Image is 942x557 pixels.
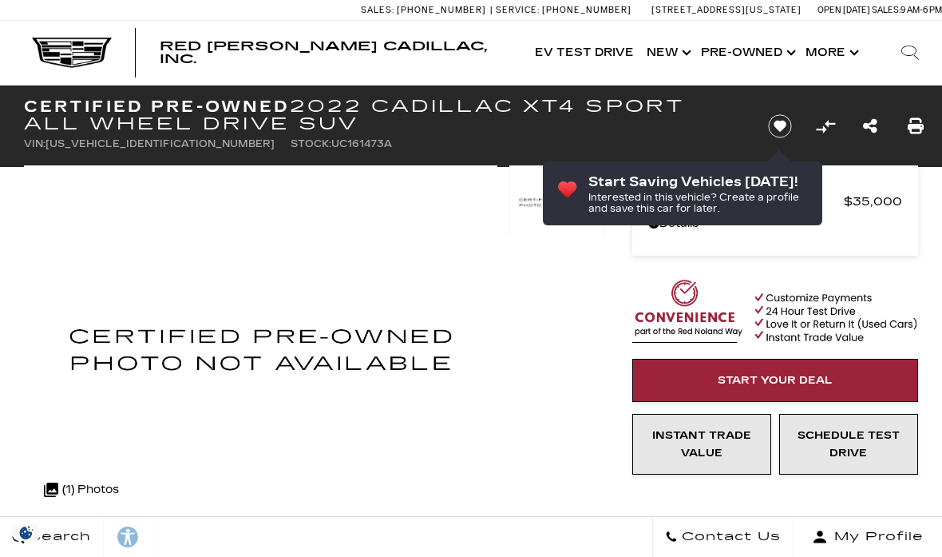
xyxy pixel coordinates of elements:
[632,414,771,475] a: Instant Trade Value
[509,165,604,239] img: Certified Used 2022 Galactic Grey Metallic Cadillac Sport image 1
[24,138,46,149] span: VIN:
[8,524,45,541] section: Click to Open Cookie Consent Modal
[695,21,799,85] a: Pre-Owned
[762,113,798,139] button: Save vehicle
[779,414,918,475] a: Schedule Test Drive
[798,429,900,460] span: Schedule Test Drive
[632,359,918,402] a: Start Your Deal
[490,6,635,14] a: Service: [PHONE_NUMBER]
[160,40,513,66] a: Red [PERSON_NAME] Cadillac, Inc.
[794,517,942,557] button: Open user profile menu
[844,190,902,213] span: $35,000
[24,165,497,531] img: Certified Used 2022 Galactic Grey Metallic Cadillac Sport image 1
[528,21,640,85] a: EV Test Drive
[678,526,781,548] span: Contact Us
[542,5,631,15] span: [PHONE_NUMBER]
[25,526,91,548] span: Search
[799,21,862,85] button: More
[46,138,275,149] span: [US_VEHICLE_IDENTIFICATION_NUMBER]
[291,138,331,149] span: Stock:
[361,5,394,15] span: Sales:
[160,38,487,66] span: Red [PERSON_NAME] Cadillac, Inc.
[648,190,844,213] span: Red [PERSON_NAME]
[648,213,902,235] a: Details
[813,114,837,138] button: Compare Vehicle
[651,5,801,15] a: [STREET_ADDRESS][US_STATE]
[331,138,392,149] span: UC161473A
[640,21,695,85] a: New
[648,190,902,213] a: Red [PERSON_NAME] $35,000
[361,6,490,14] a: Sales: [PHONE_NUMBER]
[652,429,751,460] span: Instant Trade Value
[863,115,877,137] a: Share this Certified Pre-Owned 2022 Cadillac XT4 Sport All Wheel Drive SUV
[908,115,924,137] a: Print this Certified Pre-Owned 2022 Cadillac XT4 Sport All Wheel Drive SUV
[24,97,290,116] strong: Certified Pre-Owned
[652,517,794,557] a: Contact Us
[496,5,540,15] span: Service:
[718,374,833,387] span: Start Your Deal
[24,97,742,133] h1: 2022 Cadillac XT4 Sport All Wheel Drive SUV
[32,38,112,68] img: Cadillac Dark Logo with Cadillac White Text
[872,5,900,15] span: Sales:
[36,471,127,509] div: (1) Photos
[817,5,870,15] span: Open [DATE]
[8,524,45,541] img: Opt-Out Icon
[397,5,486,15] span: [PHONE_NUMBER]
[828,526,924,548] span: My Profile
[900,5,942,15] span: 9 AM-6 PM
